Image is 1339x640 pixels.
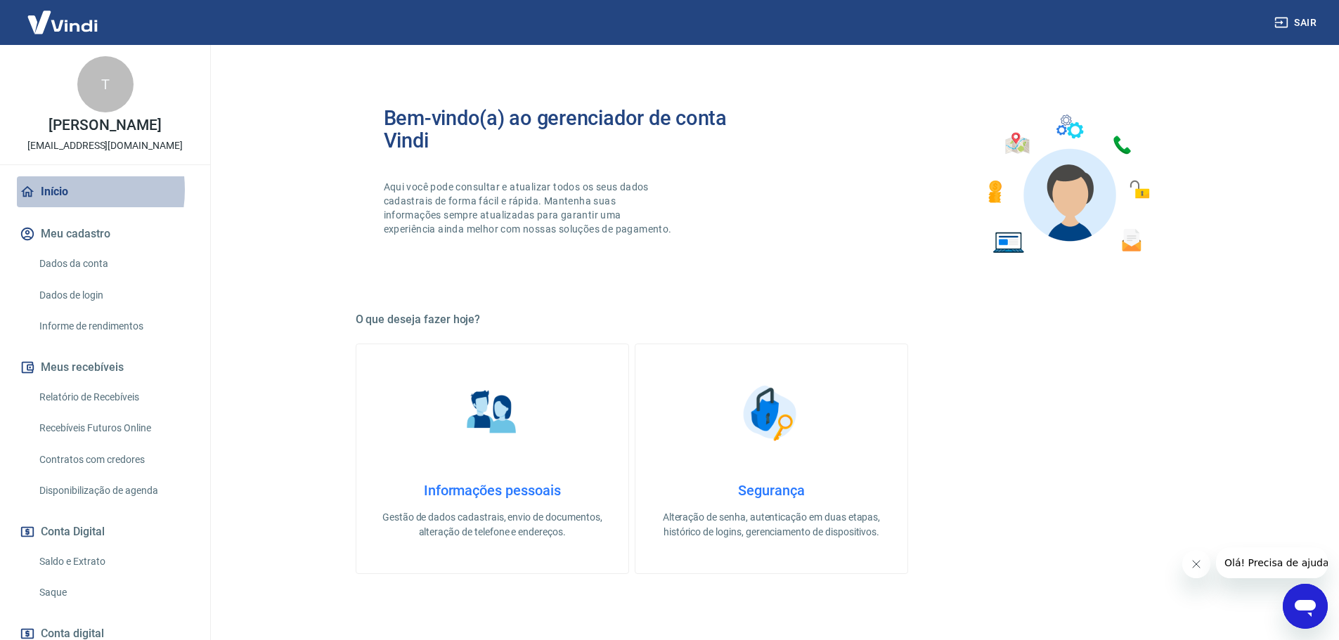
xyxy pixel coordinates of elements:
p: [EMAIL_ADDRESS][DOMAIN_NAME] [27,138,183,153]
p: [PERSON_NAME] [48,118,161,133]
a: Saque [34,578,193,607]
p: Alteração de senha, autenticação em duas etapas, histórico de logins, gerenciamento de dispositivos. [658,510,885,540]
p: Gestão de dados cadastrais, envio de documentos, alteração de telefone e endereços. [379,510,606,540]
a: Informações pessoaisInformações pessoaisGestão de dados cadastrais, envio de documentos, alteraçã... [356,344,629,574]
a: Contratos com credores [34,445,193,474]
p: Aqui você pode consultar e atualizar todos os seus dados cadastrais de forma fácil e rápida. Mant... [384,180,675,236]
iframe: Mensagem da empresa [1216,547,1328,578]
iframe: Botão para abrir a janela de mensagens [1283,584,1328,629]
a: Disponibilização de agenda [34,476,193,505]
h2: Bem-vindo(a) ao gerenciador de conta Vindi [384,107,772,152]
a: Início [17,176,193,207]
a: Dados da conta [34,249,193,278]
button: Meu cadastro [17,218,193,249]
a: Saldo e Extrato [34,547,193,576]
img: Vindi [17,1,108,44]
button: Meus recebíveis [17,352,193,383]
span: Olá! Precisa de ajuda? [8,10,118,21]
iframe: Fechar mensagem [1182,550,1210,578]
button: Conta Digital [17,516,193,547]
img: Imagem de um avatar masculino com diversos icones exemplificando as funcionalidades do gerenciado... [976,107,1160,262]
a: SegurançaSegurançaAlteração de senha, autenticação em duas etapas, histórico de logins, gerenciam... [635,344,908,574]
button: Sair [1272,10,1322,36]
h5: O que deseja fazer hoje? [356,313,1188,327]
img: Informações pessoais [457,378,527,448]
a: Informe de rendimentos [34,312,193,341]
div: T [77,56,134,112]
a: Recebíveis Futuros Online [34,414,193,443]
img: Segurança [736,378,806,448]
a: Relatório de Recebíveis [34,383,193,412]
a: Dados de login [34,281,193,310]
h4: Segurança [658,482,885,499]
h4: Informações pessoais [379,482,606,499]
